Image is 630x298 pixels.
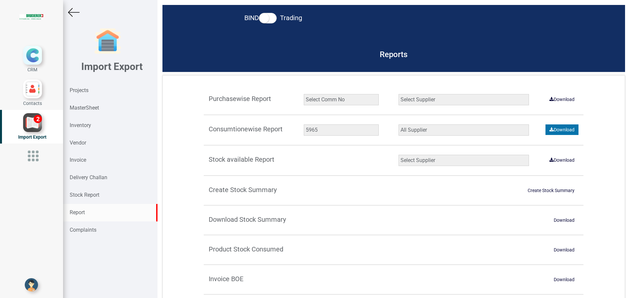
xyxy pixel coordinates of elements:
strong: BIND [244,14,259,22]
strong: Purchasewise Report [209,95,271,103]
strong: Invoice BOE [209,275,243,283]
strong: Delivery Challan [70,174,107,181]
span: CRM [27,67,37,72]
strong: Stock available Report [209,155,274,163]
a: Download [550,274,578,285]
b: Import Export [81,61,143,72]
strong: Complaints [70,227,96,233]
h3: Reports [325,50,463,59]
strong: Inventory [70,122,91,128]
a: Download [545,124,578,135]
a: Download [550,245,578,255]
strong: Report [70,209,85,215]
strong: Download Stock Summary [209,215,286,223]
strong: Create Stock Summary [209,186,277,194]
span: Contacts [23,101,42,106]
strong: Trading [280,14,302,22]
button: Create Stock Summary [524,185,578,196]
div: 2 [34,115,42,123]
img: garage-closed.png [94,28,121,54]
a: Download [550,215,578,225]
strong: Projects [70,87,88,93]
strong: Invoice [70,157,86,163]
strong: Stock Report [70,192,99,198]
strong: Consumtionewise Report [209,125,283,133]
span: Import Export [18,134,47,140]
button: Download [545,94,578,105]
strong: Product Stock Consumed [209,245,283,253]
button: Download [545,155,578,165]
strong: MasterSheet [70,105,99,111]
strong: Vendor [70,140,86,146]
